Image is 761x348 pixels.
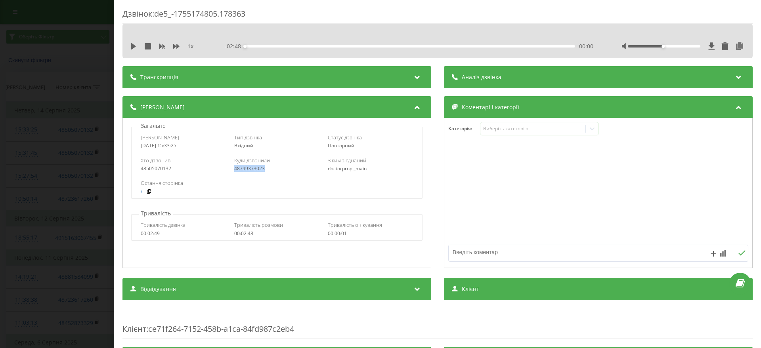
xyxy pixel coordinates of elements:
span: Вхідний [234,142,253,149]
span: Відвідування [140,285,176,293]
div: 00:02:49 [141,231,226,236]
div: Accessibility label [243,45,247,48]
span: Тривалість очікування [328,221,382,228]
span: [PERSON_NAME] [141,134,179,141]
span: 00:00 [579,42,593,50]
div: doctorpropl_main [328,166,413,171]
div: Accessibility label [662,45,665,48]
div: [DATE] 15:33:25 [141,143,226,148]
span: 1 x [187,42,193,50]
span: Клієнт [122,323,146,334]
span: Аналіз дзвінка [462,73,501,81]
div: 00:02:48 [234,231,319,236]
span: Повторний [328,142,354,149]
a: / [141,189,142,194]
p: Загальне [139,122,168,130]
span: [PERSON_NAME] [140,103,185,111]
div: 48505070132 [141,166,226,171]
span: З ким з'єднаний [328,157,366,164]
div: : ce71f264-7152-458b-a1ca-84fd987c2eb4 [122,308,753,339]
p: Тривалість [139,209,173,217]
span: Тривалість розмови [234,221,283,228]
span: Статус дзвінка [328,134,362,141]
div: 48799373023 [234,166,319,171]
span: Тривалість дзвінка [141,221,185,228]
div: 00:00:01 [328,231,413,236]
span: Остання сторінка [141,179,183,186]
span: - 02:48 [225,42,245,50]
span: Тип дзвінка [234,134,262,141]
span: Куди дзвонили [234,157,270,164]
div: Виберіть категорію [483,126,582,132]
span: Транскрипція [140,73,178,81]
span: Клієнт [462,285,479,293]
div: Дзвінок : de5_-1755174805.178363 [122,8,753,24]
span: Коментарі і категорії [462,103,519,111]
h4: Категорія : [448,126,480,131]
span: Хто дзвонив [141,157,170,164]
